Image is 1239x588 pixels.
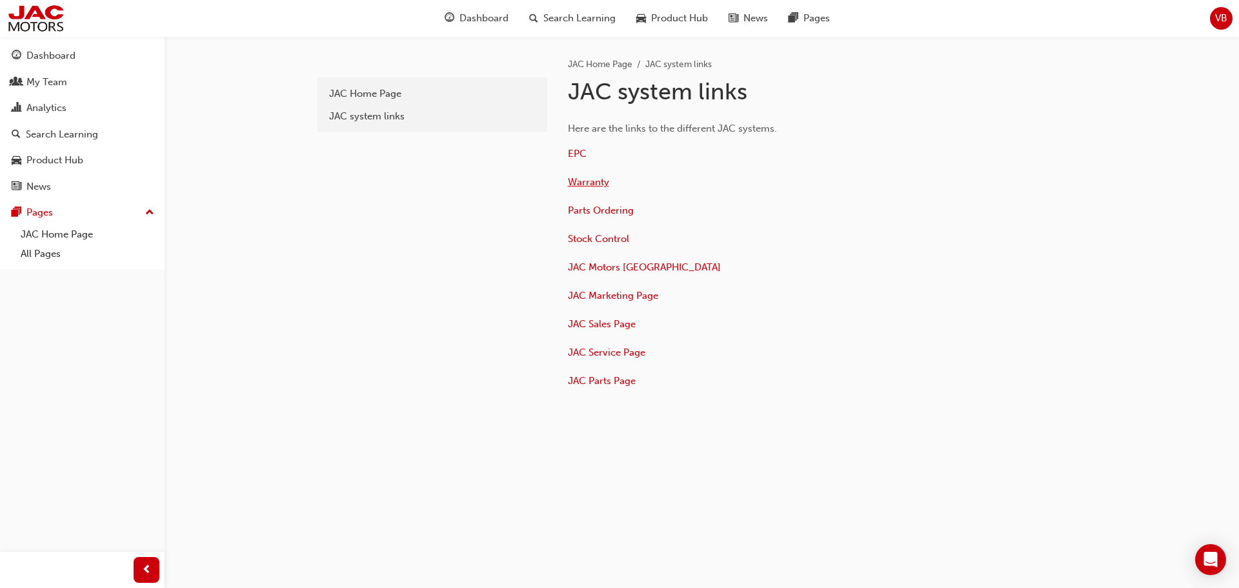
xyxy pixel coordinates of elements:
div: Pages [26,205,53,220]
a: JAC Marketing Page [568,290,658,301]
button: DashboardMy TeamAnalyticsSearch LearningProduct HubNews [5,41,159,201]
span: car-icon [12,155,21,167]
a: search-iconSearch Learning [519,5,626,32]
a: JAC Service Page [568,347,645,358]
div: Analytics [26,101,66,116]
a: JAC Home Page [568,59,632,70]
a: Analytics [5,96,159,120]
span: news-icon [12,181,21,193]
a: JAC Parts Page [568,375,636,387]
button: VB [1210,7,1233,30]
span: news-icon [729,10,738,26]
div: My Team [26,75,67,90]
span: search-icon [529,10,538,26]
a: Product Hub [5,148,159,172]
a: EPC [568,148,587,159]
span: pages-icon [12,207,21,219]
button: Pages [5,201,159,225]
span: guage-icon [12,50,21,62]
li: JAC system links [645,57,712,72]
a: Warranty [568,176,609,188]
span: car-icon [636,10,646,26]
span: Search Learning [543,11,616,26]
a: JAC Sales Page [568,318,636,330]
a: Parts Ordering [568,205,634,216]
span: Dashboard [459,11,509,26]
span: chart-icon [12,103,21,114]
div: Search Learning [26,127,98,142]
span: Pages [803,11,830,26]
span: pages-icon [789,10,798,26]
a: car-iconProduct Hub [626,5,718,32]
a: Search Learning [5,123,159,147]
a: Dashboard [5,44,159,68]
a: JAC Home Page [323,83,542,105]
a: My Team [5,70,159,94]
div: JAC Home Page [329,86,536,101]
span: News [743,11,768,26]
a: guage-iconDashboard [434,5,519,32]
div: Dashboard [26,48,76,63]
a: News [5,175,159,199]
span: guage-icon [445,10,454,26]
a: All Pages [15,244,159,264]
span: up-icon [145,205,154,221]
a: news-iconNews [718,5,778,32]
h1: JAC system links [568,77,991,106]
div: JAC system links [329,109,536,124]
a: JAC Motors [GEOGRAPHIC_DATA] [568,261,721,273]
div: News [26,179,51,194]
span: Product Hub [651,11,708,26]
div: Product Hub [26,153,83,168]
a: Stock Control [568,233,629,245]
a: JAC system links [323,105,542,128]
a: pages-iconPages [778,5,840,32]
div: Open Intercom Messenger [1195,544,1226,575]
span: search-icon [12,129,21,141]
a: JAC Home Page [15,225,159,245]
span: people-icon [12,77,21,88]
span: VB [1215,11,1227,26]
span: prev-icon [142,562,152,578]
img: jac-portal [6,4,65,33]
span: Here are the links to the different JAC systems. [568,123,777,134]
